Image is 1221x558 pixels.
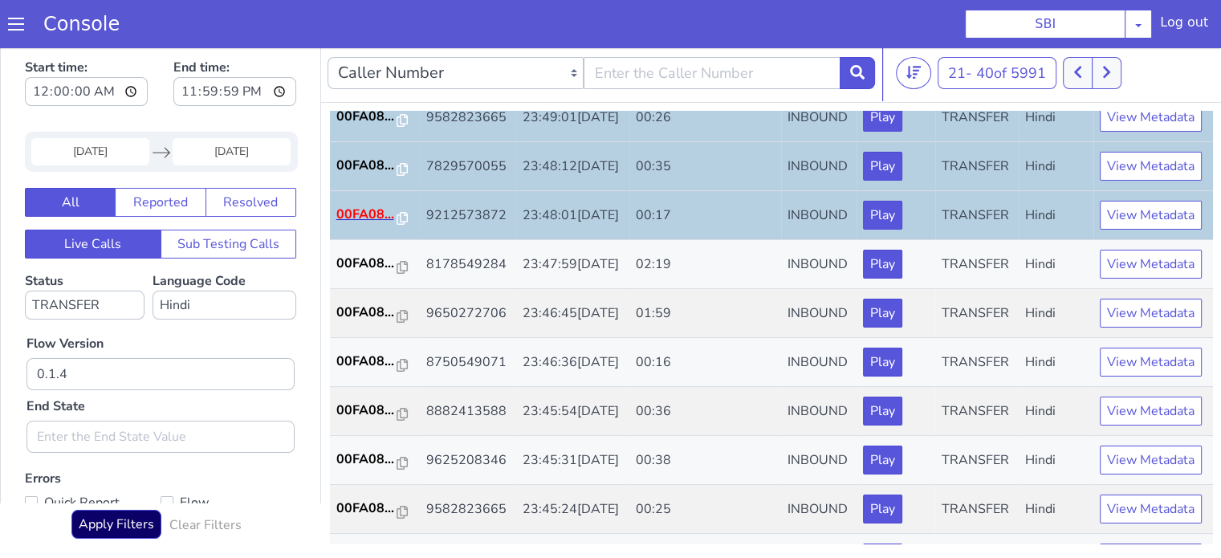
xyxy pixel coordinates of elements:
[25,185,161,214] button: Live Calls
[1100,59,1202,88] button: View Metadata
[206,144,296,173] button: Resolved
[781,196,857,245] td: INBOUND
[935,294,1019,343] td: TRANSFER
[71,466,161,495] button: Apply Filters
[781,343,857,392] td: INBOUND
[26,377,295,409] input: Enter the End State Value
[516,392,629,441] td: 23:45:31[DATE]
[781,490,857,539] td: INBOUND
[516,343,629,392] td: 23:45:54[DATE]
[516,294,629,343] td: 23:46:36[DATE]
[173,33,296,62] input: End time:
[781,441,857,490] td: INBOUND
[1019,147,1093,196] td: Hindi
[863,352,902,381] button: Play
[161,447,296,470] label: Flow
[935,343,1019,392] td: TRANSFER
[420,196,516,245] td: 8178549284
[26,314,295,346] input: Enter the Flow Version ID
[863,450,902,479] button: Play
[863,108,902,136] button: Play
[781,245,857,294] td: INBOUND
[781,147,857,196] td: INBOUND
[1100,303,1202,332] button: View Metadata
[1019,392,1093,441] td: Hindi
[420,392,516,441] td: 9625208346
[1100,206,1202,234] button: View Metadata
[938,13,1056,45] button: 21- 40of 5991
[516,441,629,490] td: 23:45:24[DATE]
[935,245,1019,294] td: TRANSFER
[629,294,781,343] td: 00:16
[420,49,516,98] td: 9582823665
[629,196,781,245] td: 02:19
[629,441,781,490] td: 00:25
[336,259,397,278] p: 00FA08...
[629,245,781,294] td: 01:59
[336,210,397,229] p: 00FA08...
[863,401,902,430] button: Play
[336,308,413,327] a: 00FA08...
[115,144,206,173] button: Reported
[863,157,902,185] button: Play
[935,441,1019,490] td: TRANSFER
[420,441,516,490] td: 9582823665
[1100,108,1202,136] button: View Metadata
[25,144,116,173] button: All
[516,490,629,539] td: 23:45:18[DATE]
[863,59,902,88] button: Play
[935,392,1019,441] td: TRANSFER
[781,294,857,343] td: INBOUND
[863,255,902,283] button: Play
[420,294,516,343] td: 8750549071
[420,245,516,294] td: 9650272706
[629,147,781,196] td: 00:17
[1019,196,1093,245] td: Hindi
[965,10,1125,39] button: SBI
[173,94,291,121] input: End Date
[336,161,413,180] a: 00FA08...
[1019,98,1093,147] td: Hindi
[25,246,144,275] select: Status
[935,98,1019,147] td: TRANSFER
[336,112,397,131] p: 00FA08...
[1019,343,1093,392] td: Hindi
[336,356,413,376] a: 00FA08...
[420,147,516,196] td: 9212573872
[629,392,781,441] td: 00:38
[24,13,139,35] a: Console
[336,259,413,278] a: 00FA08...
[1160,13,1208,39] div: Log out
[935,196,1019,245] td: TRANSFER
[336,210,413,229] a: 00FA08...
[25,9,148,67] label: Start time:
[863,303,902,332] button: Play
[976,19,1046,39] span: 40 of 5991
[336,63,413,82] a: 00FA08...
[336,454,397,474] p: 00FA08...
[420,343,516,392] td: 8882413588
[584,13,840,45] input: Enter the Caller Number
[781,98,857,147] td: INBOUND
[516,49,629,98] td: 23:49:01[DATE]
[629,343,781,392] td: 00:36
[863,206,902,234] button: Play
[1019,490,1093,539] td: Hindi
[25,447,161,470] label: Quick Report
[336,308,397,327] p: 00FA08...
[25,228,144,275] label: Status
[173,9,296,67] label: End time:
[1019,294,1093,343] td: Hindi
[1100,401,1202,430] button: View Metadata
[1100,255,1202,283] button: View Metadata
[25,33,148,62] input: Start time:
[629,49,781,98] td: 00:26
[781,392,857,441] td: INBOUND
[935,490,1019,539] td: TRANSFER
[420,98,516,147] td: 7829570055
[1100,450,1202,479] button: View Metadata
[516,98,629,147] td: 23:48:12[DATE]
[336,63,397,82] p: 00FA08...
[1100,157,1202,185] button: View Metadata
[781,49,857,98] td: INBOUND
